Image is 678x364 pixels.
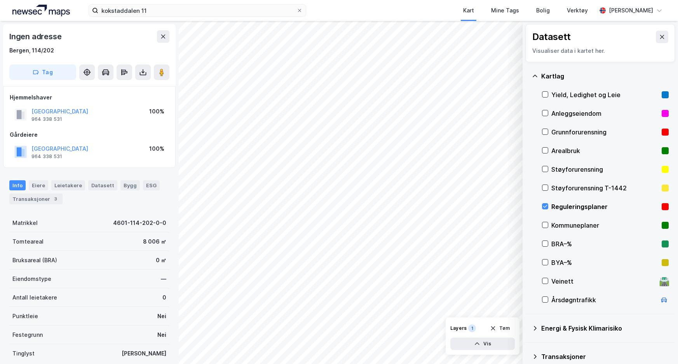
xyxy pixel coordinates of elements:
div: Leietakere [51,180,85,190]
div: 0 [162,293,166,302]
div: Antall leietakere [12,293,57,302]
iframe: Chat Widget [639,327,678,364]
div: Arealbruk [551,146,659,155]
div: Ingen adresse [9,30,63,43]
div: Transaksjoner [541,352,669,361]
div: BRA–% [551,239,659,249]
div: 4601-114-202-0-0 [113,218,166,228]
div: Hjemmelshaver [10,93,169,102]
div: Verktøy [567,6,588,15]
div: 1 [468,324,476,332]
div: Eiere [29,180,48,190]
div: [PERSON_NAME] [609,6,653,15]
div: Grunnforurensning [551,127,659,137]
img: logo.a4113a55bc3d86da70a041830d287a7e.svg [12,5,70,16]
div: — [161,274,166,284]
div: Veinett [551,277,656,286]
div: ESG [143,180,160,190]
div: Tinglyst [12,349,35,358]
input: Søk på adresse, matrikkel, gårdeiere, leietakere eller personer [98,5,296,16]
div: Visualiser data i kartet her. [532,46,668,56]
div: Gårdeiere [10,130,169,139]
div: BYA–% [551,258,659,267]
div: Datasett [532,31,571,43]
div: Energi & Fysisk Klimarisiko [541,324,669,333]
div: 100% [149,144,164,153]
div: Tomteareal [12,237,44,246]
div: 🛣️ [659,276,669,286]
div: Bolig [536,6,550,15]
div: 964 338 531 [31,116,62,122]
div: 964 338 531 [31,153,62,160]
div: Nei [157,330,166,340]
div: Info [9,180,26,190]
div: Støyforurensning T-1442 [551,183,659,193]
div: Bygg [120,180,140,190]
div: Layers [450,325,467,331]
div: Matrikkel [12,218,38,228]
button: Tøm [485,322,515,334]
div: 8 006 ㎡ [143,237,166,246]
div: 3 [52,195,59,203]
div: Nei [157,312,166,321]
div: [PERSON_NAME] [122,349,166,358]
div: Kommuneplaner [551,221,659,230]
div: Punktleie [12,312,38,321]
div: Festegrunn [12,330,43,340]
button: Vis [450,338,515,350]
div: Mine Tags [491,6,519,15]
div: 0 ㎡ [156,256,166,265]
button: Tag [9,64,76,80]
div: Yield, Ledighet og Leie [551,90,659,99]
div: Transaksjoner [9,193,63,204]
div: Kontrollprogram for chat [639,327,678,364]
div: Datasett [88,180,117,190]
div: Kartlag [541,71,669,81]
div: Bruksareal (BRA) [12,256,57,265]
div: Anleggseiendom [551,109,659,118]
div: Støyforurensning [551,165,659,174]
div: Kart [463,6,474,15]
div: Årsdøgntrafikk [551,295,656,305]
div: 100% [149,107,164,116]
div: Reguleringsplaner [551,202,659,211]
div: Bergen, 114/202 [9,46,54,55]
div: Eiendomstype [12,274,51,284]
